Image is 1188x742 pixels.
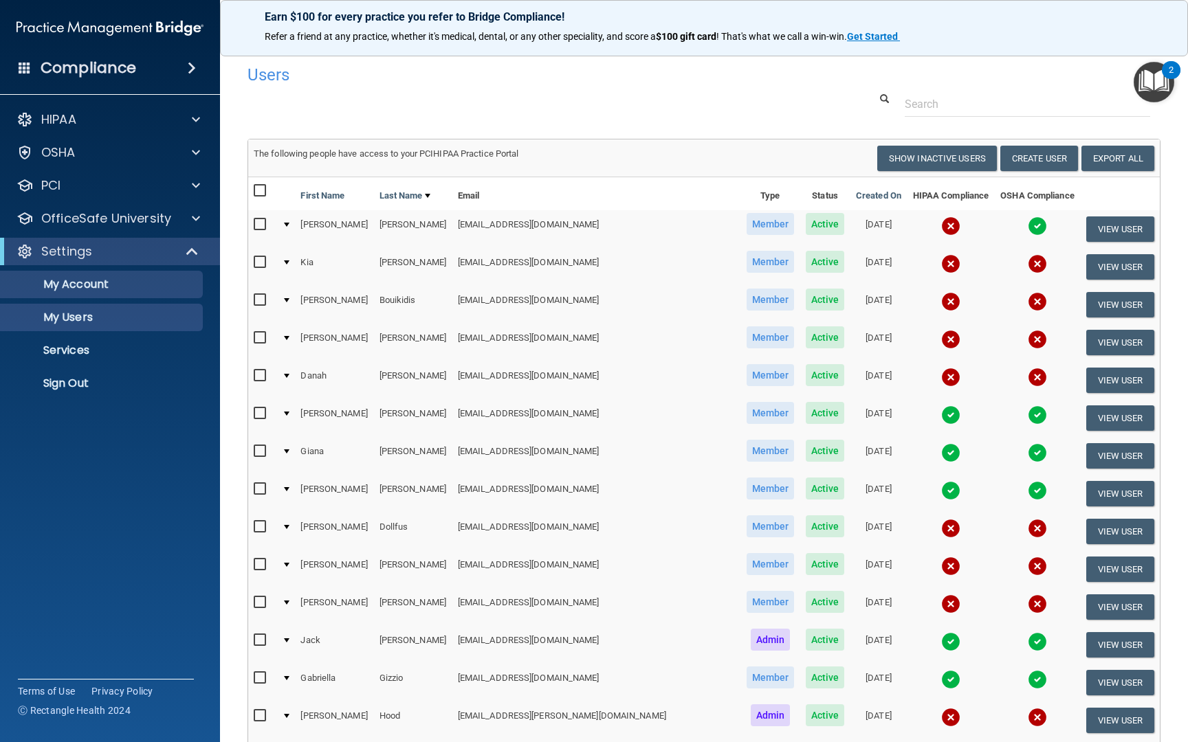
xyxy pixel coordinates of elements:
[806,364,845,386] span: Active
[1086,632,1154,657] button: View User
[806,326,845,348] span: Active
[747,402,795,424] span: Member
[295,626,373,664] td: Jack
[941,405,960,425] img: tick.e7d51cea.svg
[747,213,795,235] span: Member
[452,210,740,248] td: [EMAIL_ADDRESS][DOMAIN_NAME]
[1086,443,1154,469] button: View User
[806,251,845,273] span: Active
[1028,632,1047,651] img: tick.e7d51cea.svg
[41,243,92,260] p: Settings
[806,666,845,688] span: Active
[41,144,76,161] p: OSHA
[374,324,452,361] td: [PERSON_NAME]
[16,111,200,128] a: HIPAA
[1028,405,1047,425] img: tick.e7d51cea.svg
[747,326,795,348] span: Member
[374,664,452,701] td: Gizzio
[295,513,373,550] td: [PERSON_NAME]
[16,144,200,161] a: OSHA
[941,594,960,614] img: cross.ca9f0e7f.svg
[806,402,845,424] span: Active
[452,361,740,399] td: [EMAIL_ADDRESS][DOMAIN_NAME]
[1028,368,1047,387] img: cross.ca9f0e7f.svg
[254,148,519,159] span: The following people have access to your PCIHIPAA Practice Portal
[850,361,907,399] td: [DATE]
[374,550,452,588] td: [PERSON_NAME]
[452,588,740,626] td: [EMAIL_ADDRESS][DOMAIN_NAME]
[1000,146,1078,171] button: Create User
[452,475,740,513] td: [EMAIL_ADDRESS][DOMAIN_NAME]
[850,588,907,626] td: [DATE]
[295,550,373,588] td: [PERSON_NAME]
[806,553,845,575] span: Active
[452,399,740,437] td: [EMAIL_ADDRESS][DOMAIN_NAME]
[295,210,373,248] td: [PERSON_NAME]
[295,361,373,399] td: Danah
[374,475,452,513] td: [PERSON_NAME]
[941,254,960,273] img: cross.ca9f0e7f.svg
[9,278,197,291] p: My Account
[1086,708,1154,733] button: View User
[747,666,795,688] span: Member
[452,626,740,664] td: [EMAIL_ADDRESS][DOMAIN_NAME]
[850,248,907,286] td: [DATE]
[1086,670,1154,695] button: View User
[295,701,373,739] td: [PERSON_NAME]
[452,513,740,550] td: [EMAIL_ADDRESS][DOMAIN_NAME]
[374,588,452,626] td: [PERSON_NAME]
[295,248,373,286] td: Kia
[1086,368,1154,393] button: View User
[300,188,344,204] a: First Name
[800,177,850,210] th: Status
[747,289,795,311] span: Member
[1028,519,1047,538] img: cross.ca9f0e7f.svg
[747,553,795,575] span: Member
[877,146,997,171] button: Show Inactive Users
[374,437,452,475] td: [PERSON_NAME]
[850,475,907,513] td: [DATE]
[806,591,845,613] span: Active
[847,31,900,42] a: Get Started
[1028,216,1047,236] img: tick.e7d51cea.svg
[806,477,845,499] span: Active
[850,210,907,248] td: [DATE]
[941,481,960,500] img: tick.e7d51cea.svg
[907,177,995,210] th: HIPAA Compliance
[850,399,907,437] td: [DATE]
[1086,330,1154,355] button: View User
[941,330,960,349] img: cross.ca9f0e7f.svg
[850,626,907,664] td: [DATE]
[1086,519,1154,544] button: View User
[1028,708,1047,727] img: cross.ca9f0e7f.svg
[850,324,907,361] td: [DATE]
[1086,405,1154,431] button: View User
[374,626,452,664] td: [PERSON_NAME]
[1028,670,1047,689] img: tick.e7d51cea.svg
[850,513,907,550] td: [DATE]
[1086,254,1154,280] button: View User
[452,664,740,701] td: [EMAIL_ADDRESS][DOMAIN_NAME]
[941,556,960,576] img: cross.ca9f0e7f.svg
[374,286,452,324] td: Bouikidis
[850,437,907,475] td: [DATE]
[1028,443,1047,462] img: tick.e7d51cea.svg
[452,701,740,739] td: [EMAIL_ADDRESS][PERSON_NAME][DOMAIN_NAME]
[850,286,907,324] td: [DATE]
[856,188,901,204] a: Created On
[806,515,845,537] span: Active
[374,248,452,286] td: [PERSON_NAME]
[747,364,795,386] span: Member
[452,324,740,361] td: [EMAIL_ADDRESS][DOMAIN_NAME]
[747,251,795,273] span: Member
[747,515,795,537] span: Member
[751,629,791,651] span: Admin
[41,111,76,128] p: HIPAA
[452,177,740,210] th: Email
[295,286,373,324] td: [PERSON_NAME]
[751,704,791,726] span: Admin
[905,91,1150,117] input: Search
[295,399,373,437] td: [PERSON_NAME]
[941,708,960,727] img: cross.ca9f0e7f.svg
[941,216,960,236] img: cross.ca9f0e7f.svg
